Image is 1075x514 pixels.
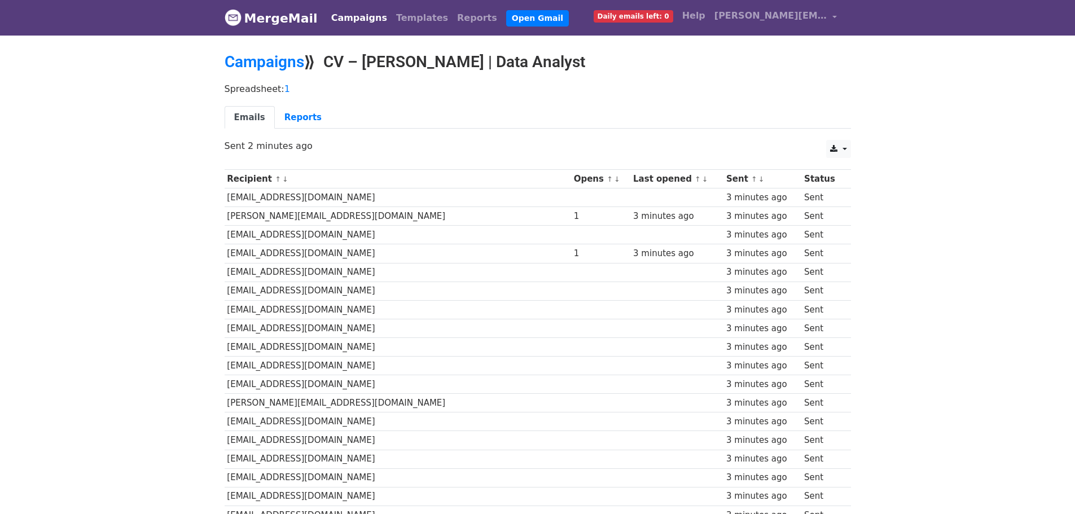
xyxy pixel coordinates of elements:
td: [EMAIL_ADDRESS][DOMAIN_NAME] [225,319,571,337]
a: Campaigns [327,7,392,29]
td: [PERSON_NAME][EMAIL_ADDRESS][DOMAIN_NAME] [225,207,571,226]
div: 3 minutes ago [726,471,799,484]
div: 3 minutes ago [726,359,799,372]
a: 1 [284,84,290,94]
a: Open Gmail [506,10,569,27]
th: Last opened [630,170,723,188]
div: 3 minutes ago [726,266,799,279]
td: Sent [801,282,844,300]
iframe: Chat Widget [1019,460,1075,514]
td: [EMAIL_ADDRESS][DOMAIN_NAME] [225,375,571,394]
td: Sent [801,263,844,282]
td: [EMAIL_ADDRESS][DOMAIN_NAME] [225,188,571,207]
td: [PERSON_NAME][EMAIL_ADDRESS][DOMAIN_NAME] [225,394,571,412]
span: [PERSON_NAME][EMAIL_ADDRESS][DOMAIN_NAME] [714,9,827,23]
a: MergeMail [225,6,318,30]
div: 3 minutes ago [726,397,799,410]
td: Sent [801,244,844,263]
a: ↓ [758,175,765,183]
td: Sent [801,188,844,207]
a: ↓ [614,175,620,183]
div: 3 minutes ago [726,322,799,335]
td: [EMAIL_ADDRESS][DOMAIN_NAME] [225,263,571,282]
td: [EMAIL_ADDRESS][DOMAIN_NAME] [225,300,571,319]
a: ↓ [702,175,708,183]
div: 3 minutes ago [726,210,799,223]
h2: ⟫ CV – [PERSON_NAME] | Data Analyst [225,52,851,72]
td: Sent [801,226,844,244]
a: Reports [275,106,331,129]
a: ↑ [695,175,701,183]
a: ↑ [751,175,757,183]
td: Sent [801,394,844,412]
td: [EMAIL_ADDRESS][DOMAIN_NAME] [225,282,571,300]
td: [EMAIL_ADDRESS][DOMAIN_NAME] [225,468,571,487]
td: [EMAIL_ADDRESS][DOMAIN_NAME] [225,487,571,506]
div: 3 minutes ago [726,453,799,465]
p: Sent 2 minutes ago [225,140,851,152]
td: [EMAIL_ADDRESS][DOMAIN_NAME] [225,450,571,468]
td: Sent [801,337,844,356]
td: Sent [801,375,844,394]
span: Daily emails left: 0 [594,10,673,23]
td: [EMAIL_ADDRESS][DOMAIN_NAME] [225,412,571,431]
a: Emails [225,106,275,129]
td: Sent [801,431,844,450]
div: 3 minutes ago [633,247,721,260]
div: 3 minutes ago [726,191,799,204]
th: Recipient [225,170,571,188]
td: Sent [801,207,844,226]
div: 3 minutes ago [726,229,799,241]
a: ↓ [282,175,288,183]
td: [EMAIL_ADDRESS][DOMAIN_NAME] [225,226,571,244]
a: Daily emails left: 0 [589,5,678,27]
a: [PERSON_NAME][EMAIL_ADDRESS][DOMAIN_NAME] [710,5,842,31]
th: Opens [571,170,630,188]
div: 3 minutes ago [726,490,799,503]
th: Sent [723,170,801,188]
div: 1 [574,247,628,260]
div: 3 minutes ago [633,210,721,223]
div: أداة الدردشة [1019,460,1075,514]
div: 3 minutes ago [726,304,799,317]
div: 3 minutes ago [726,415,799,428]
div: 3 minutes ago [726,378,799,391]
a: Help [678,5,710,27]
td: [EMAIL_ADDRESS][DOMAIN_NAME] [225,431,571,450]
a: Templates [392,7,453,29]
div: 1 [574,210,628,223]
a: Reports [453,7,502,29]
p: Spreadsheet: [225,83,851,95]
a: Campaigns [225,52,304,71]
div: 3 minutes ago [726,434,799,447]
div: 3 minutes ago [726,341,799,354]
td: Sent [801,487,844,506]
td: [EMAIL_ADDRESS][DOMAIN_NAME] [225,244,571,263]
a: ↑ [607,175,613,183]
img: MergeMail logo [225,9,242,26]
td: Sent [801,300,844,319]
td: Sent [801,319,844,337]
td: [EMAIL_ADDRESS][DOMAIN_NAME] [225,357,571,375]
th: Status [801,170,844,188]
td: Sent [801,450,844,468]
td: Sent [801,468,844,487]
td: [EMAIL_ADDRESS][DOMAIN_NAME] [225,337,571,356]
div: 3 minutes ago [726,284,799,297]
a: ↑ [275,175,281,183]
td: Sent [801,357,844,375]
div: 3 minutes ago [726,247,799,260]
td: Sent [801,412,844,431]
